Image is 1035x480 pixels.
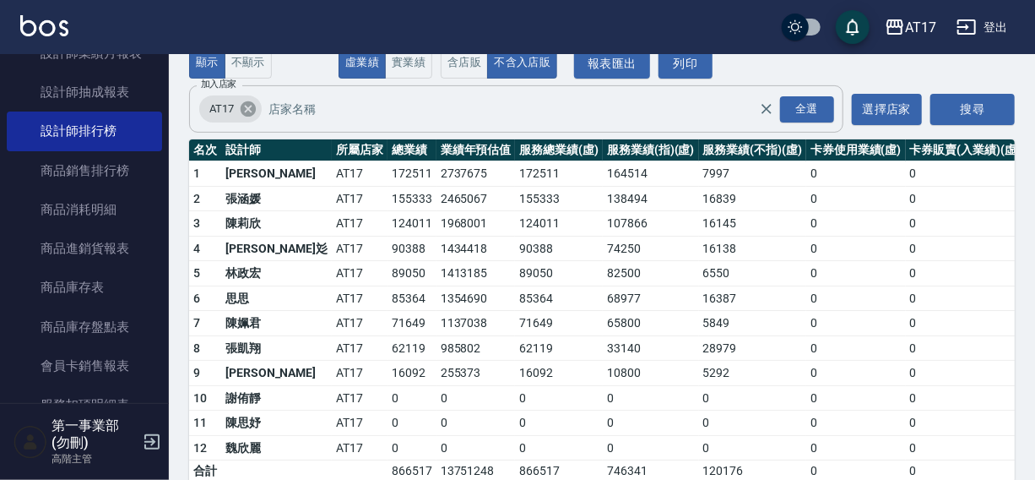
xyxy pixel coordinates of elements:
span: 12 [193,441,208,455]
td: 林政宏 [221,261,332,286]
a: 商品銷售排行榜 [7,151,162,190]
td: 16145 [699,211,806,237]
td: 陳莉欣 [221,211,332,237]
td: AT17 [332,361,387,386]
button: 登出 [950,12,1015,43]
button: 選擇店家 [852,94,922,125]
td: 1968001 [436,211,516,237]
td: 0 [806,311,906,336]
td: 74250 [603,236,699,261]
td: 10800 [603,361,699,386]
td: [PERSON_NAME] [221,361,332,386]
th: 所屬店家 [332,139,387,161]
td: 陳姵君 [221,311,332,336]
a: 商品進銷貨報表 [7,229,162,268]
td: 89050 [515,261,603,286]
td: 0 [806,261,906,286]
td: 張涵媛 [221,186,332,211]
td: 62119 [515,335,603,361]
td: AT17 [332,211,387,237]
td: 164514 [603,161,699,187]
td: 思思 [221,286,332,311]
td: AT17 [332,411,387,436]
td: 68977 [603,286,699,311]
td: 0 [515,435,603,461]
td: 65800 [603,311,699,336]
td: 0 [906,385,1025,411]
td: 90388 [387,236,436,261]
td: 魏欣麗 [221,435,332,461]
td: AT17 [332,435,387,461]
td: 5849 [699,311,806,336]
button: 不顯示 [225,46,272,79]
td: 124011 [387,211,436,237]
td: 2737675 [436,161,516,187]
td: 0 [806,411,906,436]
td: 1413185 [436,261,516,286]
td: 0 [603,385,699,411]
img: Logo [20,15,68,36]
td: 0 [906,236,1025,261]
a: 服務扣項明細表 [7,385,162,424]
td: 0 [806,286,906,311]
td: AT17 [332,385,387,411]
td: 0 [906,161,1025,187]
th: 設計師 [221,139,332,161]
td: 1434418 [436,236,516,261]
td: 33140 [603,335,699,361]
button: Clear [755,97,778,121]
td: 0 [906,335,1025,361]
a: 商品庫存表 [7,268,162,307]
a: 商品消耗明細 [7,190,162,229]
th: 服務業績(不指)(虛) [699,139,806,161]
td: 124011 [515,211,603,237]
td: 謝侑靜 [221,385,332,411]
td: 28979 [699,335,806,361]
span: 7 [193,316,200,330]
td: AT17 [332,286,387,311]
td: 張凱翔 [221,335,332,361]
td: 陳思妤 [221,411,332,436]
td: [PERSON_NAME]彣 [221,236,332,261]
td: 0 [806,361,906,386]
td: 16839 [699,186,806,211]
td: AT17 [332,261,387,286]
td: [PERSON_NAME] [221,161,332,187]
div: AT17 [199,95,262,123]
td: 255373 [436,361,516,386]
td: 90388 [515,236,603,261]
td: 0 [906,411,1025,436]
td: AT17 [332,236,387,261]
td: 0 [806,211,906,237]
p: 高階主管 [51,451,138,466]
td: 0 [906,361,1025,386]
td: AT17 [332,335,387,361]
td: 0 [436,411,516,436]
a: 會員卡銷售報表 [7,346,162,385]
td: 0 [806,236,906,261]
img: Person [14,425,47,459]
span: 2 [193,192,200,205]
td: AT17 [332,311,387,336]
td: 16138 [699,236,806,261]
div: 全選 [780,96,834,123]
span: AT17 [199,101,244,117]
td: 0 [699,385,806,411]
td: 0 [806,186,906,211]
td: 1137038 [436,311,516,336]
a: 商品庫存盤點表 [7,308,162,346]
th: 服務總業績(虛) [515,139,603,161]
th: 名次 [189,139,221,161]
h5: 第一事業部 (勿刪) [51,417,138,451]
td: 85364 [515,286,603,311]
td: 172511 [515,161,603,187]
td: 0 [603,435,699,461]
button: 實業績 [385,46,432,79]
button: AT17 [878,10,943,45]
td: 107866 [603,211,699,237]
th: 總業績 [387,139,436,161]
button: 報表匯出 [574,48,650,79]
td: 71649 [515,311,603,336]
td: 0 [806,161,906,187]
